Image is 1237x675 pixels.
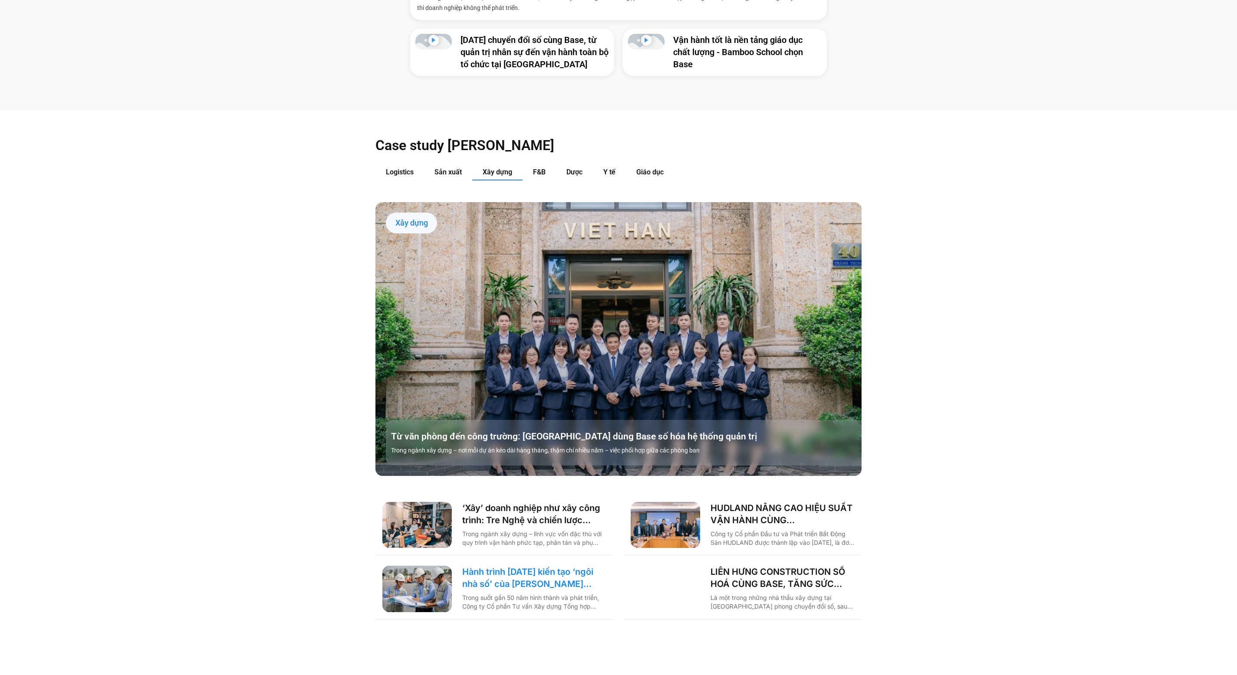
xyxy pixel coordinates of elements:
a: HUDLAND NÂNG CAO HIỆU SUẤT VẬN HÀNH CÙNG [DOMAIN_NAME] [711,502,855,526]
div: Xây dựng [386,213,437,233]
p: Trong ngành xây dựng – lĩnh vực vốn đặc thù với quy trình vận hành phức tạp, phân tán và phụ thuộ... [462,530,606,547]
p: Trong suốt gần 50 năm hình thành và phát triển, Công ty Cổ phần Tư vấn Xây dựng Tổng hợp (Nagecco... [462,593,606,611]
span: F&B [533,168,546,176]
span: Xây dựng [483,168,512,176]
span: Sản xuất [434,168,462,176]
a: Hành trình [DATE] kiến tạo ‘ngôi nhà số’ của [PERSON_NAME] cùng [DOMAIN_NAME]: Tiết kiệm 80% thời... [462,566,606,590]
a: Vận hành tốt là nền tảng giáo dục chất lượng - Bamboo School chọn Base [673,35,803,69]
div: Phát video [641,35,652,49]
span: Logistics [386,168,414,176]
a: ‘Xây’ doanh nghiệp như xây công trình: Tre Nghệ và chiến lược chuyển đổi từ gốc [462,502,606,526]
p: Trong ngành xây dựng – nơi mỗi dự án kéo dài hàng tháng, thậm chí nhiều năm – việc phối hợp giữa ... [391,446,867,455]
span: Dược [566,168,582,176]
h2: Case study [PERSON_NAME] [375,137,862,154]
span: Giáo dục [636,168,664,176]
span: Y tế [603,168,615,176]
div: Các tab. Mở mục bằng phím Enter hoặc Space, đóng bằng phím Esc và di chuyển bằng các phím mũi tên. [375,164,862,619]
img: chuyển đổi số liên hưng base [631,566,700,612]
a: Từ văn phòng đến công trường: [GEOGRAPHIC_DATA] dùng Base số hóa hệ thống quản trị [391,430,867,442]
p: Công ty Cổ phần Đầu tư và Phát triển Bất Động Sản HUDLAND được thành lập vào [DATE], là đơn vị th... [711,530,855,547]
p: Là một trong những nhà thầu xây dựng tại [GEOGRAPHIC_DATA] phong chuyển đổi số, sau gần [DATE] vậ... [711,593,855,611]
a: LIÊN HƯNG CONSTRUCTION SỐ HOÁ CÙNG BASE, TĂNG SỨC MẠNH NỘI TẠI KHAI PHÁ THỊ TRƯỜNG [GEOGRAPHIC_DATA] [711,566,855,590]
div: Phát video [428,35,439,49]
a: [DATE] chuyển đổi số cùng Base, từ quản trị nhân sự đến vận hành toàn bộ tổ chức tại [GEOGRAPHIC_... [461,35,609,69]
